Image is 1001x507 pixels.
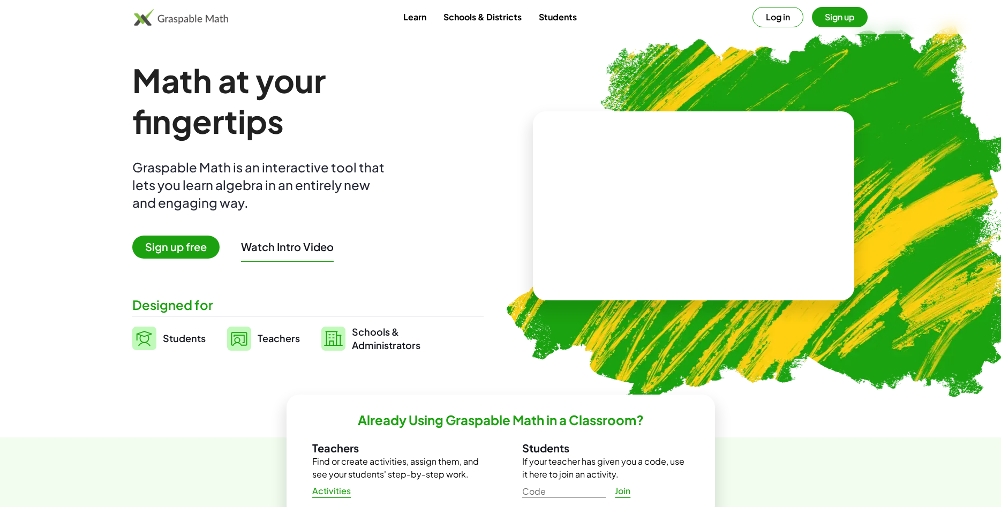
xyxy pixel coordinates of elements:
[812,7,868,27] button: Sign up
[163,332,206,344] span: Students
[312,455,479,481] p: Find or create activities, assign them, and see your students' step-by-step work.
[522,455,689,481] p: If your teacher has given you a code, use it here to join an activity.
[530,7,585,27] a: Students
[312,441,479,455] h3: Teachers
[132,296,484,314] div: Designed for
[358,412,644,428] h2: Already Using Graspable Math in a Classroom?
[321,325,420,352] a: Schools &Administrators
[227,327,251,351] img: svg%3e
[615,486,631,497] span: Join
[613,166,774,246] video: What is this? This is dynamic math notation. Dynamic math notation plays a central role in how Gr...
[312,486,351,497] span: Activities
[352,325,420,352] span: Schools & Administrators
[435,7,530,27] a: Schools & Districts
[304,481,360,501] a: Activities
[132,158,389,211] div: Graspable Math is an interactive tool that lets you learn algebra in an entirely new and engaging...
[752,7,803,27] button: Log in
[606,481,640,501] a: Join
[522,441,689,455] h3: Students
[321,327,345,351] img: svg%3e
[132,60,473,141] h1: Math at your fingertips
[227,325,300,352] a: Teachers
[132,236,220,259] span: Sign up free
[241,240,334,254] button: Watch Intro Video
[132,325,206,352] a: Students
[395,7,435,27] a: Learn
[132,327,156,350] img: svg%3e
[258,332,300,344] span: Teachers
